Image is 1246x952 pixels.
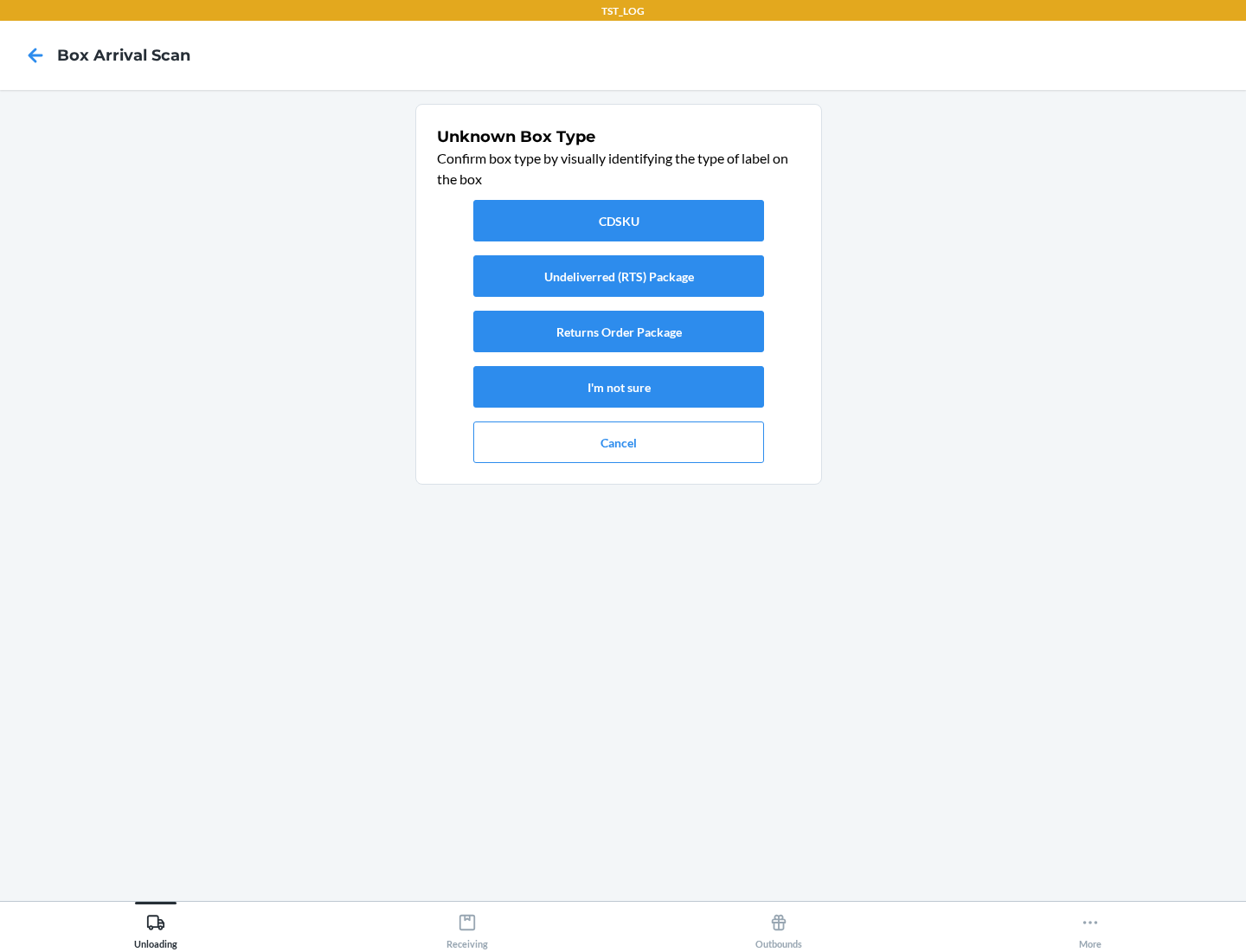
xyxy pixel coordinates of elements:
[601,3,645,19] p: TST_LOG
[473,200,764,241] button: CDSKU
[934,902,1246,949] button: More
[473,366,764,408] button: I'm not sure
[57,44,190,67] h4: Box Arrival Scan
[473,311,764,352] button: Returns Order Package
[437,148,800,190] p: Confirm box type by visually identifying the type of label on the box
[473,421,764,463] button: Cancel
[446,906,488,949] div: Receiving
[623,902,934,949] button: Outbounds
[134,906,177,949] div: Unloading
[1079,906,1101,949] div: More
[473,255,764,297] button: Undeliverred (RTS) Package
[311,902,623,949] button: Receiving
[755,906,802,949] div: Outbounds
[437,125,800,148] h1: Unknown Box Type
